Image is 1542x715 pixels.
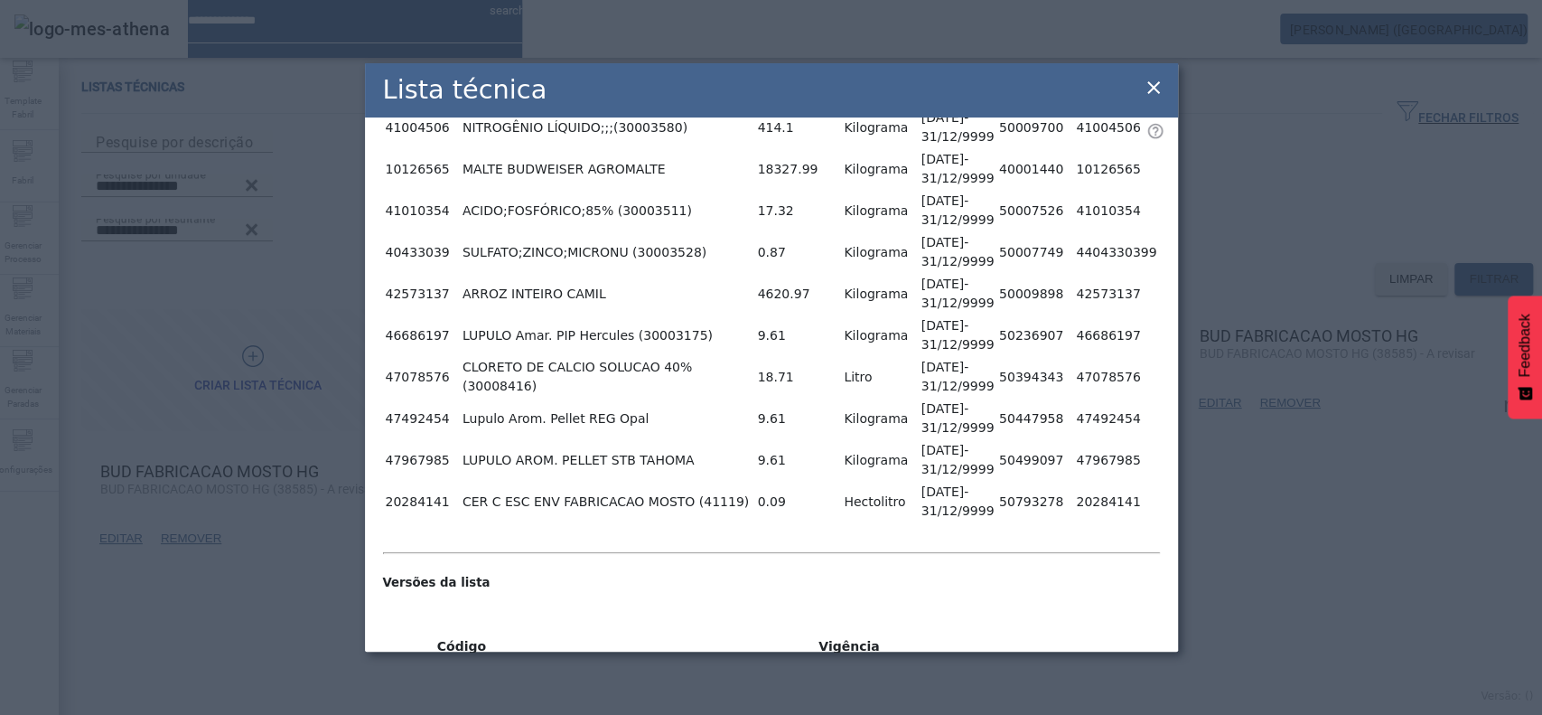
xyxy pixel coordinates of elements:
[921,191,996,230] td: [DATE]
[385,274,460,314] td: 42573137
[385,108,460,147] td: 41004506
[385,357,460,397] td: 47078576
[1075,482,1157,522] td: 20284141
[1075,315,1157,355] td: 46686197
[383,71,547,109] h2: Lista técnica
[1075,440,1157,480] td: 47967985
[921,149,996,189] td: [DATE]
[385,191,460,230] td: 41010354
[757,440,842,480] td: 9.61
[998,232,1073,272] td: 50007749
[1075,357,1157,397] td: 47078576
[383,574,1160,592] h5: Versões da lista
[921,108,996,147] td: [DATE]
[921,357,996,397] td: [DATE]
[921,274,996,314] td: [DATE]
[385,482,460,522] td: 20284141
[921,440,996,480] td: [DATE]
[1508,296,1542,419] button: Feedback - Mostrar pesquisa
[843,274,918,314] td: Kilograma
[843,440,918,480] td: Kilograma
[757,357,842,397] td: 18.71
[998,440,1073,480] td: 50499097
[1075,399,1157,438] td: 47492454
[757,232,842,272] td: 0.87
[998,149,1073,189] td: 40001440
[385,149,460,189] td: 10126565
[462,315,755,355] td: LUPULO Amar. PIP Hercules (30003175)
[462,108,755,147] td: NITROGÊNIO LÍQUIDO;;;(30003580)
[385,315,460,355] td: 46686197
[757,191,842,230] td: 17.32
[385,440,460,480] td: 47967985
[462,149,755,189] td: MALTE BUDWEISER AGROMALTE
[462,232,755,272] td: SULFATO;ZINCO;MICRONU (30003528)
[998,482,1073,522] td: 50793278
[921,232,996,272] td: [DATE]
[998,274,1073,314] td: 50009898
[843,191,918,230] td: Kilograma
[843,315,918,355] td: Kilograma
[843,232,918,272] td: Kilograma
[843,108,918,147] td: Kilograma
[998,315,1073,355] td: 50236907
[385,636,539,657] th: Código
[462,482,755,522] td: CER C ESC ENV FABRICACAO MOSTO (41119)
[757,399,842,438] td: 9.61
[1075,108,1157,147] td: 41004506
[385,399,460,438] td: 47492454
[385,232,460,272] td: 40433039
[1517,314,1533,377] span: Feedback
[462,274,755,314] td: ARROZ INTEIRO CAMIL
[843,357,918,397] td: Litro
[998,399,1073,438] td: 50447958
[921,482,996,522] td: [DATE]
[757,315,842,355] td: 9.61
[921,315,996,355] td: [DATE]
[1075,232,1157,272] td: 4404330399
[462,399,755,438] td: Lupulo Arom. Pellet REG Opal
[757,274,842,314] td: 4620.97
[757,482,842,522] td: 0.09
[462,191,755,230] td: ACIDO;FOSFÓRICO;85% (30003511)
[757,149,842,189] td: 18327.99
[1075,274,1157,314] td: 42573137
[462,440,755,480] td: LUPULO AROM. PELLET STB TAHOMA
[540,636,1157,657] th: Vigência
[921,399,996,438] td: [DATE]
[843,482,918,522] td: Hectolitro
[1075,191,1157,230] td: 41010354
[462,357,755,397] td: CLORETO DE CALCIO SOLUCAO 40% (30008416)
[1075,149,1157,189] td: 10126565
[843,149,918,189] td: Kilograma
[998,191,1073,230] td: 50007526
[843,399,918,438] td: Kilograma
[757,108,842,147] td: 414.1
[998,357,1073,397] td: 50394343
[998,108,1073,147] td: 50009700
